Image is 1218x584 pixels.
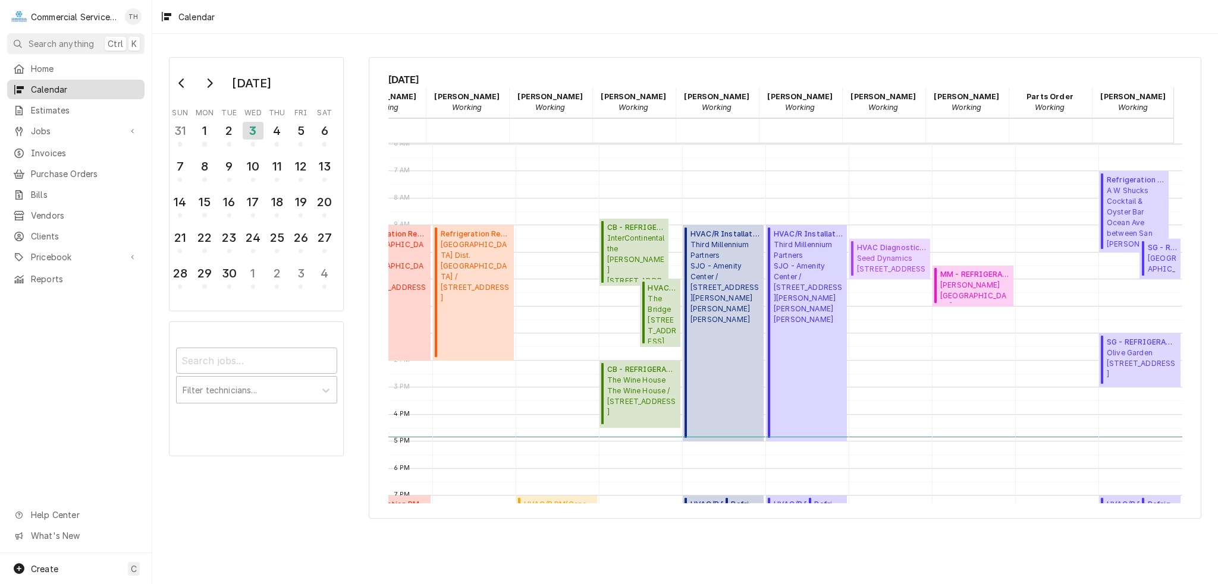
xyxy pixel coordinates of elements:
[1148,242,1177,253] span: SG - REFRIGERATION ( Uninvoiced )
[690,239,760,325] span: Third Millennium Partners SJO - Amenity Center / [STREET_ADDRESS][PERSON_NAME][PERSON_NAME][PERSO...
[169,321,344,456] div: Calendar Filters
[607,222,665,233] span: CB - REFRIGERATION ( Uninvoiced )
[31,251,121,263] span: Pricebook
[228,73,275,93] div: [DATE]
[350,225,431,360] div: Refrigeration Repair(Active)[GEOGRAPHIC_DATA] Dist.[GEOGRAPHIC_DATA] / [STREET_ADDRESS]
[849,239,931,279] div: HVAC Diagnostic(Active)Seed Dynamics[STREET_ADDRESS][PERSON_NAME]
[933,266,1014,306] div: MM - REFRIGERATION(Active)[PERSON_NAME][GEOGRAPHIC_DATA]Dietary / [PERSON_NAME][GEOGRAPHIC_DATA] ...
[1092,87,1175,117] div: Sebastian Gomez - Working
[195,157,214,175] div: 8
[169,57,344,311] div: Calendar Day Picker
[176,337,337,416] div: Calendar Filters
[441,239,510,304] span: [GEOGRAPHIC_DATA] Dist. [GEOGRAPHIC_DATA] / [STREET_ADDRESS]
[315,264,334,282] div: 4
[702,103,732,112] em: Working
[391,436,413,446] span: 5 PM
[171,122,189,140] div: 31
[391,409,413,419] span: 4 PM
[168,104,192,118] th: Sunday
[268,229,286,247] div: 25
[599,361,681,428] div: CB - REFRIGERATION(Upcoming)The Wine HouseThe Wine House / [STREET_ADDRESS]
[195,122,214,140] div: 1
[619,103,648,112] em: Working
[268,264,286,282] div: 2
[291,193,310,211] div: 19
[940,269,1010,280] span: MM - REFRIGERATION ( Active )
[933,266,1014,306] div: [Service] MM - REFRIGERATION Hazel Hawkins Hospital Dietary / Hazel Hawkins Hospital (Dietary), H...
[535,103,565,112] em: Working
[31,11,118,23] div: Commercial Service Co.
[357,239,427,304] span: [GEOGRAPHIC_DATA] Dist. [GEOGRAPHIC_DATA] / [STREET_ADDRESS]
[197,74,221,93] button: Go to next month
[220,122,238,140] div: 2
[842,87,925,117] div: John Key - Working
[31,564,58,574] span: Create
[7,80,145,99] a: Calendar
[599,219,668,286] div: [Service] CB - REFRIGERATION InterContinental the Clement 750 Cannery Row, Monterey, CA 93940 ID:...
[391,193,413,203] span: 8 AM
[31,104,139,116] span: Estimates
[31,230,139,242] span: Clients
[690,229,760,239] span: HVAC/R Installation ( Past Due )
[244,157,262,175] div: 10
[31,125,121,137] span: Jobs
[7,505,145,525] a: Go to Help Center
[31,529,137,542] span: What's New
[774,239,843,325] span: Third Millennium Partners SJO - Amenity Center / [STREET_ADDRESS][PERSON_NAME][PERSON_NAME][PERSO...
[7,100,145,120] a: Estimates
[171,193,189,211] div: 14
[759,87,842,117] div: Joey Gallegos - Working
[7,526,145,545] a: Go to What's New
[369,57,1201,519] div: Calendar Calendar
[1009,87,1092,117] div: Parts Order - Working
[1139,239,1181,279] div: SG - REFRIGERATION(Uninvoiced)[GEOGRAPHIC_DATA] Dist.[PERSON_NAME][GEOGRAPHIC_DATA] / [STREET_ADD...
[683,225,764,441] div: HVAC/R Installation(Past Due)Third Millennium PartnersSJO - Amenity Center / [STREET_ADDRESS][PER...
[1099,171,1169,252] div: [Service] Refrigeration Installation A W Shucks Cocktail & Oyster Bar Ocean Ave between San Carlo...
[289,104,313,118] th: Friday
[766,225,847,441] div: HVAC/R Installation(Past Due)Third Millennium PartnersSJO - Amenity Center / [STREET_ADDRESS][PER...
[7,121,145,141] a: Go to Jobs
[357,229,427,239] span: Refrigeration Repair ( Active )
[684,92,749,101] strong: [PERSON_NAME]
[391,463,413,473] span: 6 PM
[291,229,310,247] div: 26
[391,166,413,175] span: 7 AM
[433,225,514,360] div: [Service] Refrigeration Repair Greenfield Union School Dist. Oak Avenue School / 1239 Oak Ave, Gr...
[814,499,843,510] span: Refrigeration PM ( Upcoming )
[607,233,665,283] span: InterContinental the [PERSON_NAME] [STREET_ADDRESS]
[952,103,981,112] em: Working
[934,92,999,101] strong: [PERSON_NAME]
[1107,175,1165,185] span: Refrigeration Installation ( Finalized )
[767,92,833,101] strong: [PERSON_NAME]
[1148,499,1177,510] span: Refrigeration PM ( Upcoming )
[683,225,764,441] div: [Service] HVAC/R Installation Third Millennium Partners SJO - Amenity Center / 2275 Aaron Ct, San...
[241,104,265,118] th: Wednesday
[524,499,594,510] span: HVAC/R PM ( Cancelled )
[31,509,137,521] span: Help Center
[648,293,677,343] span: The Bridge [STREET_ADDRESS][PERSON_NAME]
[1026,92,1073,101] strong: Parts Order
[244,193,262,211] div: 17
[7,59,145,78] a: Home
[7,185,145,204] a: Bills
[220,229,238,247] div: 23
[217,104,241,118] th: Tuesday
[31,168,139,180] span: Purchase Orders
[31,273,139,285] span: Reports
[220,157,238,175] div: 9
[195,193,214,211] div: 15
[171,157,189,175] div: 7
[7,143,145,163] a: Invoices
[357,499,427,510] span: Refrigeration PM ( Upcoming )
[640,279,680,347] div: [Service] HVAC Diagnostic The Bridge 1249 Josselyn Canyon Rd, Monterey, CA 93940 ID: JOB-9415 Sta...
[195,264,214,282] div: 29
[7,206,145,225] a: Vendors
[857,242,927,253] span: HVAC Diagnostic ( Active )
[388,72,1182,87] span: [DATE]
[31,62,139,75] span: Home
[7,247,145,267] a: Go to Pricebook
[434,92,500,101] strong: [PERSON_NAME]
[315,157,334,175] div: 13
[441,229,510,239] span: Refrigeration Repair ( Active )
[391,220,413,229] span: 9 AM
